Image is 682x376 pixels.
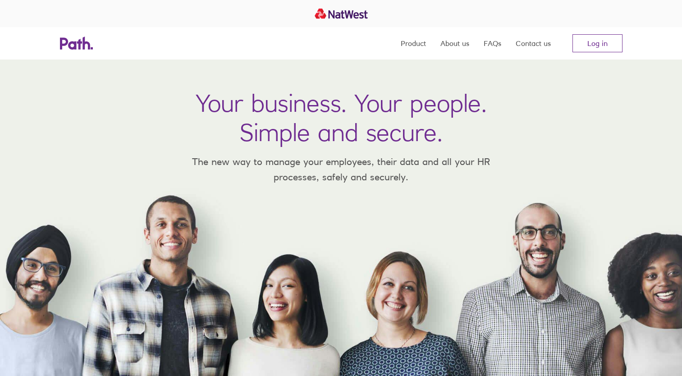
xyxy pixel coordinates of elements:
a: Product [401,27,426,60]
a: FAQs [484,27,501,60]
p: The new way to manage your employees, their data and all your HR processes, safely and securely. [179,154,503,184]
a: About us [440,27,469,60]
a: Log in [572,34,622,52]
a: Contact us [516,27,551,60]
h1: Your business. Your people. Simple and secure. [196,88,487,147]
